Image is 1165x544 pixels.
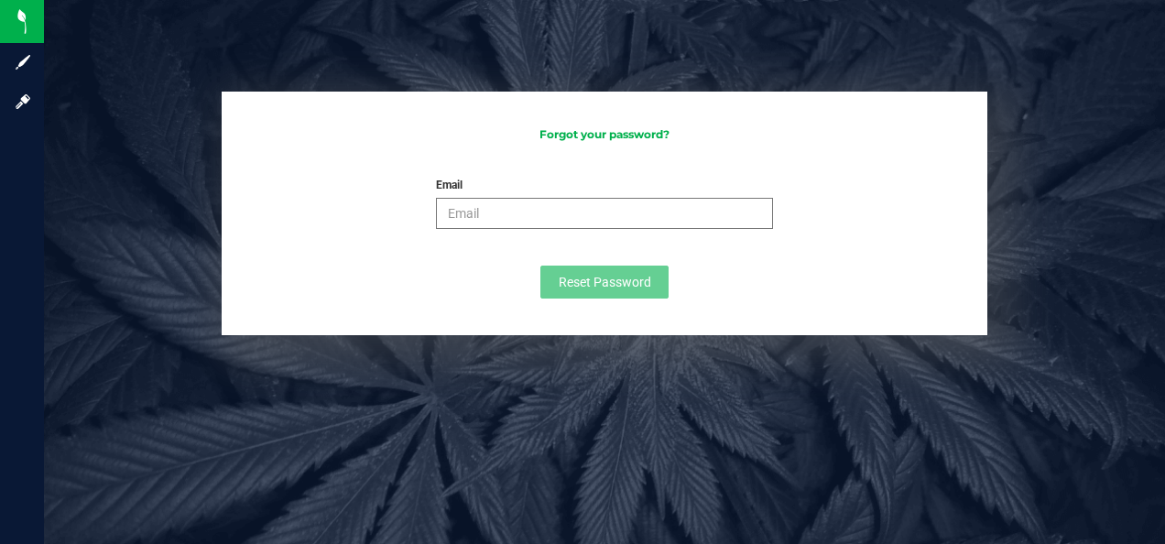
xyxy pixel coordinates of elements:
inline-svg: Log in [14,92,32,111]
inline-svg: Sign up [14,53,32,71]
input: Email [436,198,773,229]
button: Reset Password [540,266,669,299]
span: Reset Password [559,275,651,289]
h3: Forgot your password? [240,128,969,140]
label: Email [436,177,463,193]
